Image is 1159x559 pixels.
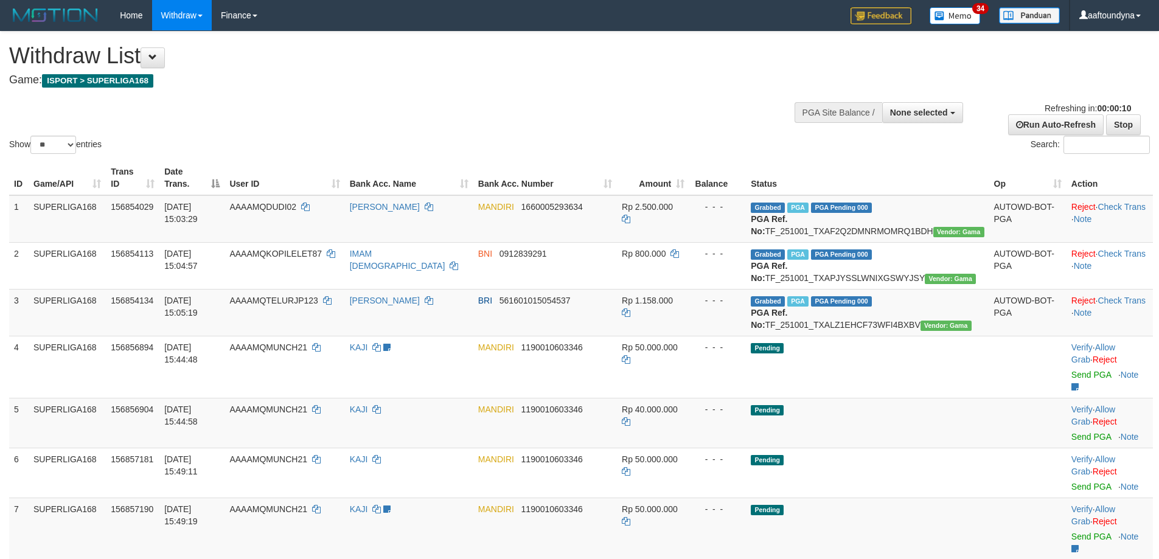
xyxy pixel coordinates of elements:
button: None selected [882,102,963,123]
span: Vendor URL: https://trx31.1velocity.biz [925,274,976,284]
span: [DATE] 15:49:19 [164,504,198,526]
span: PGA Pending [811,203,872,213]
span: [DATE] 15:44:58 [164,404,198,426]
a: KAJI [350,504,368,514]
td: SUPERLIGA168 [29,195,106,243]
td: 2 [9,242,29,289]
td: · · [1067,448,1153,498]
span: MANDIRI [478,404,514,414]
a: [PERSON_NAME] [350,296,420,305]
a: Reject [1093,355,1117,364]
td: · · [1067,242,1153,289]
td: 3 [9,289,29,336]
a: KAJI [350,342,368,352]
div: - - - [694,503,741,515]
td: 4 [9,336,29,398]
span: MANDIRI [478,342,514,352]
td: TF_251001_TXAPJYSSLWNIXGSWYJSY [746,242,989,289]
span: PGA Pending [811,296,872,307]
a: Reject [1093,467,1117,476]
td: · · [1067,195,1153,243]
span: · [1071,454,1115,476]
a: Verify [1071,404,1093,414]
th: ID [9,161,29,195]
a: Reject [1071,202,1096,212]
a: Reject [1093,516,1117,526]
span: Grabbed [751,296,785,307]
td: SUPERLIGA168 [29,398,106,448]
th: Date Trans.: activate to sort column descending [159,161,224,195]
span: Marked by aafsengchandara [787,296,809,307]
th: Action [1067,161,1153,195]
th: Bank Acc. Number: activate to sort column ascending [473,161,617,195]
span: 156854113 [111,249,153,259]
a: Allow Grab [1071,342,1115,364]
td: · · [1067,336,1153,398]
span: [DATE] 15:03:29 [164,202,198,224]
a: Check Trans [1098,296,1146,305]
th: Op: activate to sort column ascending [989,161,1067,195]
div: - - - [694,201,741,213]
img: MOTION_logo.png [9,6,102,24]
div: - - - [694,294,741,307]
th: User ID: activate to sort column ascending [224,161,344,195]
th: Amount: activate to sort column ascending [617,161,689,195]
span: Vendor URL: https://trx31.1velocity.biz [933,227,984,237]
span: Copy 0912839291 to clipboard [499,249,547,259]
span: AAAAMQMUNCH21 [229,342,307,352]
span: 156856904 [111,404,153,414]
td: · · [1067,398,1153,448]
td: · · [1067,289,1153,336]
span: PGA Pending [811,249,872,260]
span: Rp 2.500.000 [622,202,673,212]
a: Note [1121,432,1139,442]
a: Allow Grab [1071,404,1115,426]
a: Verify [1071,342,1093,352]
span: Vendor URL: https://trx31.1velocity.biz [921,321,972,331]
span: Rp 800.000 [622,249,666,259]
span: Rp 50.000.000 [622,454,678,464]
span: Copy 561601015054537 to clipboard [499,296,571,305]
span: Marked by aafchhiseyha [787,249,809,260]
span: Rp 50.000.000 [622,342,678,352]
a: Note [1074,261,1092,271]
span: AAAAMQMUNCH21 [229,404,307,414]
td: SUPERLIGA168 [29,242,106,289]
input: Search: [1063,136,1150,154]
span: 156857181 [111,454,153,464]
span: AAAAMQMUNCH21 [229,504,307,514]
td: AUTOWD-BOT-PGA [989,195,1067,243]
h1: Withdraw List [9,44,760,68]
label: Search: [1031,136,1150,154]
a: Run Auto-Refresh [1008,114,1104,135]
span: [DATE] 15:44:48 [164,342,198,364]
a: Send PGA [1071,370,1111,380]
b: PGA Ref. No: [751,308,787,330]
span: Pending [751,405,784,415]
div: - - - [694,248,741,260]
strong: 00:00:10 [1097,103,1131,113]
a: Reject [1071,249,1096,259]
a: Allow Grab [1071,454,1115,476]
span: 156854029 [111,202,153,212]
td: SUPERLIGA168 [29,448,106,498]
img: Button%20Memo.svg [930,7,981,24]
span: · [1071,404,1115,426]
span: Grabbed [751,203,785,213]
td: SUPERLIGA168 [29,289,106,336]
td: SUPERLIGA168 [29,336,106,398]
th: Balance [689,161,746,195]
div: - - - [694,453,741,465]
a: [PERSON_NAME] [350,202,420,212]
td: TF_251001_TXALZ1EHCF73WFI4BXBV [746,289,989,336]
div: PGA Site Balance / [795,102,882,123]
div: - - - [694,403,741,415]
span: Copy 1660005293634 to clipboard [521,202,583,212]
span: MANDIRI [478,504,514,514]
span: Pending [751,455,784,465]
span: Copy 1190010603346 to clipboard [521,342,583,352]
span: AAAAMQDUDI02 [229,202,296,212]
span: Refreshing in: [1045,103,1131,113]
span: BNI [478,249,492,259]
b: PGA Ref. No: [751,214,787,236]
